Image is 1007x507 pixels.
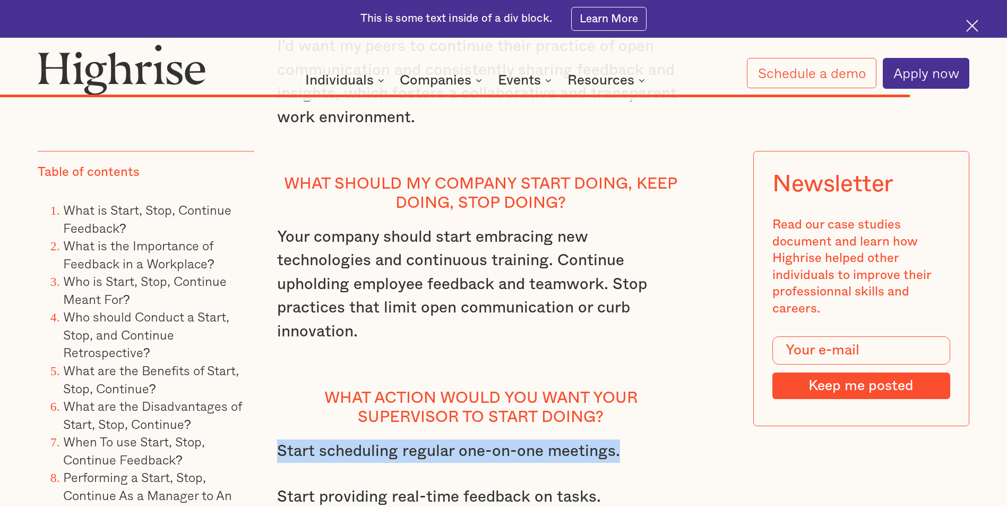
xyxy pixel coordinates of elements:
[567,74,634,87] div: Resources
[63,396,242,434] a: What are the Disadvantages of Start, Stop, Continue?
[38,44,206,95] img: Highrise logo
[772,217,950,317] div: Read our case studies document and learn how Highrise helped other individuals to improve their p...
[63,271,227,309] a: Who is Start, Stop, Continue Meant For?
[772,373,950,399] input: Keep me posted
[747,58,876,88] a: Schedule a demo
[400,74,485,87] div: Companies
[498,74,541,87] div: Events
[277,440,684,463] p: Start scheduling regular one-on-one meetings.
[277,389,684,427] h4: What action would you want your supervisor to start doing?
[772,336,950,399] form: Modal Form
[966,20,978,32] img: Cross icon
[277,225,684,367] p: Your company should start embracing new technologies and continuous training. Continue upholding ...
[63,235,214,273] a: What is the Importance of Feedback in a Workplace?
[63,432,205,469] a: When To use Start, Stop, Continue Feedback?
[883,58,969,89] a: Apply now
[571,7,647,31] a: Learn More
[63,200,231,238] a: What is Start, Stop, Continue Feedback?
[772,336,950,365] input: Your e-mail
[498,74,555,87] div: Events
[305,74,374,87] div: Individuals
[400,74,471,87] div: Companies
[772,171,893,198] div: Newsletter
[277,175,684,213] h4: What should my company start doing, keep doing, stop doing?
[38,164,140,181] div: Table of contents
[360,11,552,26] div: This is some text inside of a div block.
[567,74,648,87] div: Resources
[63,360,239,398] a: What are the Benefits of Start, Stop, Continue?
[63,307,229,362] a: Who should Conduct a Start, Stop, and Continue Retrospective?
[305,74,388,87] div: Individuals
